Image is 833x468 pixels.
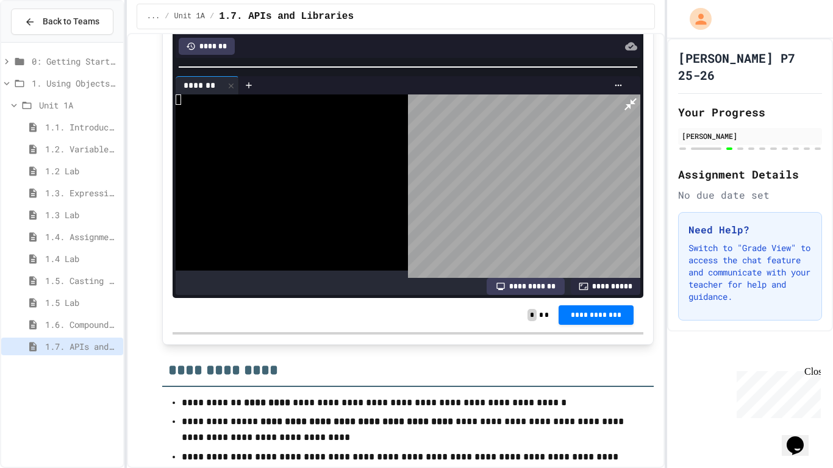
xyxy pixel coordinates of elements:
span: 0: Getting Started [32,55,118,68]
span: 1.3 Lab [45,208,118,221]
span: 1.5. Casting and Ranges of Values [45,274,118,287]
iframe: chat widget [782,419,821,456]
span: 1.2. Variables and Data Types [45,143,118,155]
button: Back to Teams [11,9,113,35]
h1: [PERSON_NAME] P7 25-26 [678,49,822,83]
span: 1.4 Lab [45,252,118,265]
span: Unit 1A [39,99,118,112]
span: 1.7. APIs and Libraries [219,9,354,24]
h3: Need Help? [688,222,812,237]
div: [PERSON_NAME] [682,130,818,141]
span: / [210,12,214,21]
p: Switch to "Grade View" to access the chat feature and communicate with your teacher for help and ... [688,242,812,303]
div: My Account [677,5,715,33]
span: Unit 1A [174,12,205,21]
span: 1. Using Objects and Methods [32,77,118,90]
div: No due date set [678,188,822,202]
span: 1.6. Compound Assignment Operators [45,318,118,331]
span: 1.5 Lab [45,296,118,309]
h2: Your Progress [678,104,822,121]
span: 1.1. Introduction to Algorithms, Programming, and Compilers [45,121,118,133]
span: 1.4. Assignment and Input [45,230,118,243]
span: ... [147,12,160,21]
iframe: chat widget [732,366,821,418]
span: / [165,12,169,21]
span: 1.3. Expressions and Output [New] [45,186,118,199]
span: 1.7. APIs and Libraries [45,340,118,353]
span: 1.2 Lab [45,165,118,177]
div: Chat with us now!Close [5,5,84,77]
span: Back to Teams [43,15,99,28]
h2: Assignment Details [678,166,822,183]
